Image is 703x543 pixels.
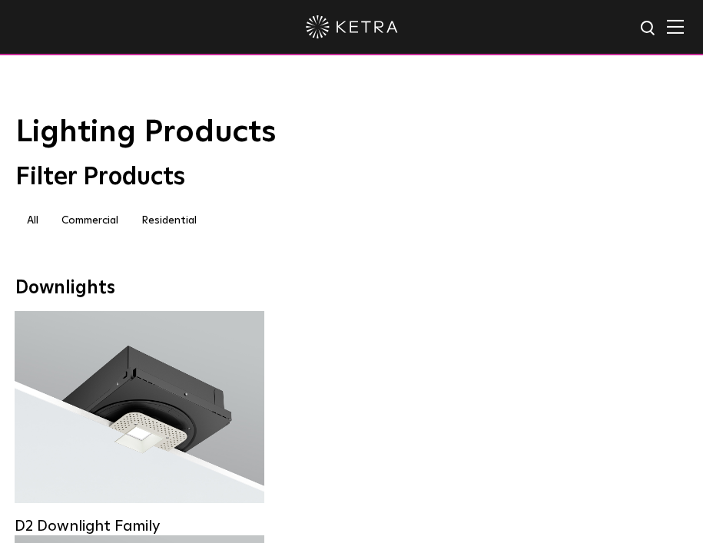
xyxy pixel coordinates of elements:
[639,19,658,38] img: search icon
[15,517,264,535] div: D2 Downlight Family
[15,277,688,300] div: Downlights
[667,19,684,34] img: Hamburger%20Nav.svg
[15,207,50,233] label: All
[50,207,130,233] label: Commercial
[130,207,208,233] label: Residential
[15,163,688,192] div: Filter Products
[306,15,398,38] img: ketra-logo-2019-white
[15,311,264,512] a: D2 Downlight Family Lumen Output:1200Colors:White / Black / Gloss Black / Silver / Bronze / Silve...
[15,117,276,147] span: Lighting Products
